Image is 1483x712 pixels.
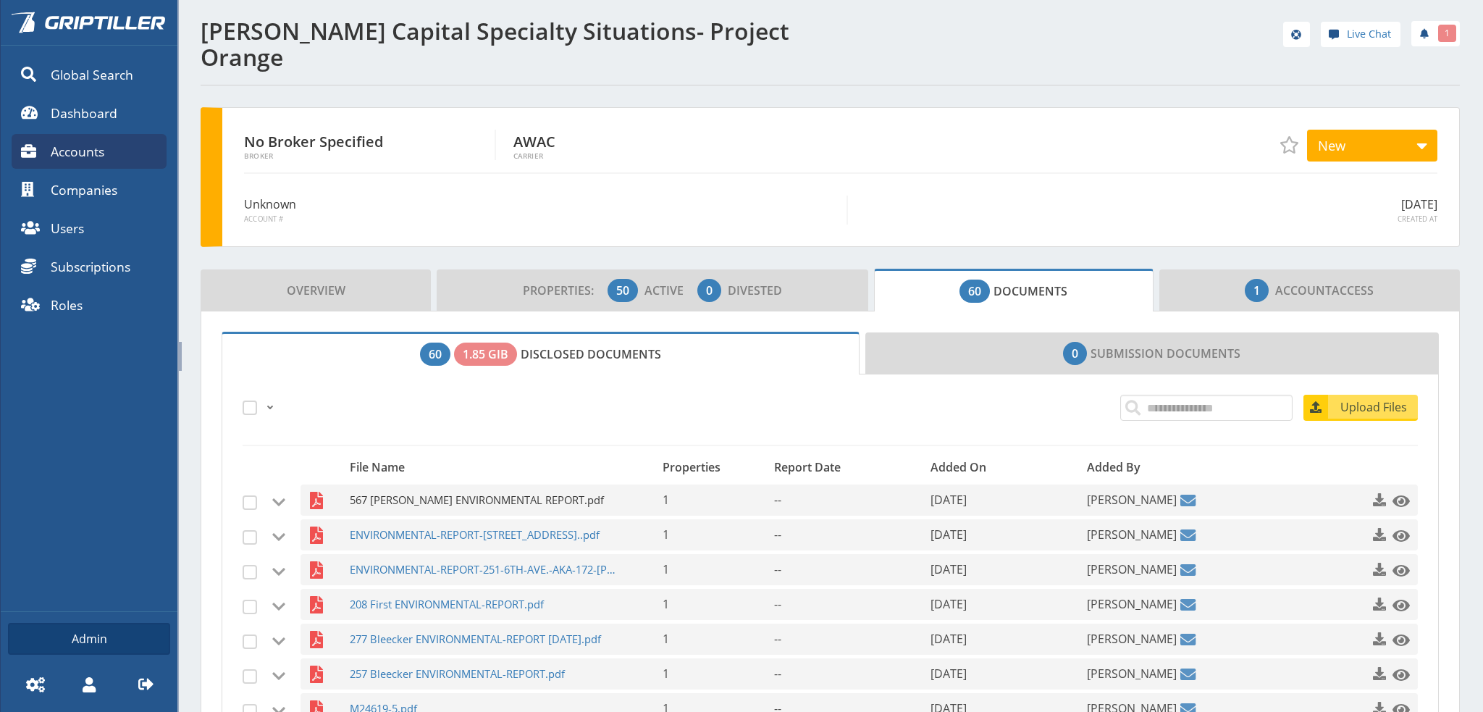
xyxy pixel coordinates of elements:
div: No Broker Specified [244,130,496,160]
span: [PERSON_NAME] [1087,658,1177,690]
a: Companies [12,172,167,207]
span: [PERSON_NAME] [1087,554,1177,585]
div: Added By [1083,457,1306,477]
a: Submission Documents [865,332,1440,374]
div: Unknown [244,196,848,225]
span: 50 [616,282,629,299]
a: Click to preview this file [1388,557,1407,583]
span: Dashboard [51,104,117,122]
a: Roles [12,288,167,322]
span: -- [774,596,781,612]
span: Active [644,282,694,298]
a: Disclosed Documents [222,332,860,375]
span: Created At [859,214,1437,225]
span: -- [774,666,781,682]
span: [DATE] [930,527,967,543]
button: New [1307,130,1437,162]
span: Account [1275,282,1332,298]
span: New [1318,136,1345,154]
span: Companies [51,180,117,199]
a: Click to preview this file [1388,487,1407,514]
a: Click to preview this file [1388,661,1407,687]
span: [DATE] [930,666,967,682]
span: Add to Favorites [1280,136,1298,154]
span: 567 [PERSON_NAME] ENVIRONMENTAL REPORT.pdf [350,485,621,516]
span: 1 [663,631,669,647]
span: [DATE] [930,631,967,647]
span: 0 [706,282,713,299]
a: Click to preview this file [1388,592,1407,618]
span: -- [774,561,781,577]
span: [PERSON_NAME] [1087,589,1177,620]
span: Users [51,219,84,238]
span: 257 Bleecker ENVIRONMENTAL-REPORT.pdf [350,658,621,690]
a: Upload Files [1303,395,1418,421]
a: Admin [8,623,170,655]
a: Global Search [12,57,167,92]
h1: [PERSON_NAME] Capital Specialty Situations- Project Orange [201,18,822,70]
div: help [1283,22,1310,51]
span: -- [774,631,781,647]
span: 1 [663,527,669,543]
span: [PERSON_NAME] [1087,485,1177,516]
span: Access [1245,276,1374,305]
span: Subscriptions [51,257,130,276]
div: Properties [658,457,770,477]
a: Users [12,211,167,246]
span: Divested [728,282,782,298]
span: Account # [244,214,836,225]
span: Broker [244,152,495,160]
span: Carrier [513,152,765,160]
span: Documents [959,277,1067,306]
a: Subscriptions [12,249,167,284]
div: notifications [1400,18,1460,47]
div: AWAC [513,130,765,160]
a: Accounts [12,134,167,169]
a: Dashboard [12,96,167,130]
span: 277 Bleecker ENVIRONMENTAL-REPORT [DATE].pdf [350,624,621,655]
span: 208 First ENVIRONMENTAL-REPORT.pdf [350,589,621,620]
span: 1 [663,492,669,508]
span: [DATE] [930,561,967,577]
span: 1.85 GiB [463,345,508,363]
a: 1 [1411,21,1460,46]
span: Upload Files [1330,398,1418,416]
span: 0 [1072,345,1078,362]
span: 1 [663,666,669,682]
span: -- [774,527,781,543]
div: Report Date [770,457,926,477]
span: Live Chat [1347,26,1391,42]
span: [PERSON_NAME] [1087,624,1177,655]
span: 1 [663,561,669,577]
span: Roles [51,296,83,314]
span: -- [774,492,781,508]
span: 60 [429,345,442,363]
div: Added On [926,457,1083,477]
a: Click to preview this file [1388,627,1407,653]
span: 60 [968,282,981,300]
span: Accounts [51,142,104,161]
a: Click to preview this file [1388,522,1407,548]
span: 1 [663,596,669,612]
span: ENVIRONMENTAL-REPORT-[STREET_ADDRESS]..pdf [350,519,621,550]
span: [DATE] [930,492,967,508]
div: File Name [345,457,658,477]
span: [DATE] [930,596,967,612]
span: 1 [1445,27,1450,40]
div: [DATE] [848,196,1437,225]
span: [PERSON_NAME] [1087,519,1177,550]
span: 1 [1253,282,1260,299]
span: Global Search [51,65,133,84]
div: help [1321,22,1400,51]
a: Live Chat [1321,22,1400,47]
span: Overview [287,276,345,305]
span: Properties: [523,282,605,298]
span: ENVIRONMENTAL-REPORT-251-6TH-AVE.-AKA-172-[PERSON_NAME]-HOUSEON-ST..pdf [350,554,621,585]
